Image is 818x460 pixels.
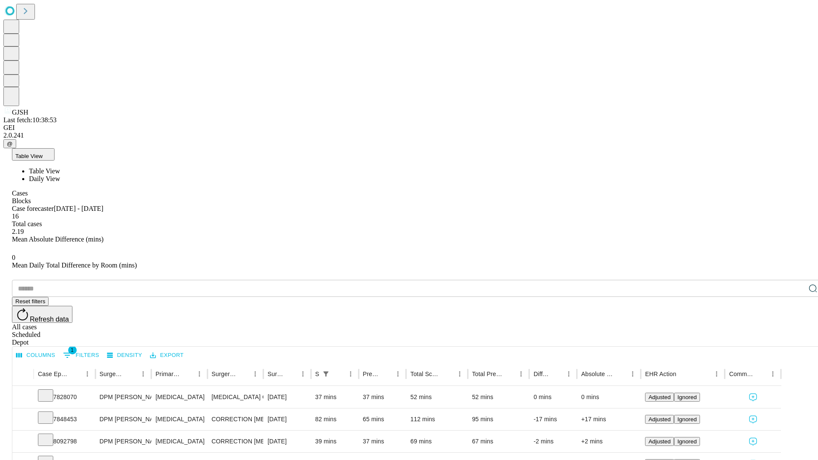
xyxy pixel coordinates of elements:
[100,408,147,430] div: DPM [PERSON_NAME] [PERSON_NAME]
[563,368,575,380] button: Menu
[212,408,259,430] div: CORRECTION [MEDICAL_DATA], RESECTION [MEDICAL_DATA] BASE
[515,368,527,380] button: Menu
[645,437,674,446] button: Adjusted
[320,368,332,380] button: Show filters
[345,368,357,380] button: Menu
[12,262,137,269] span: Mean Daily Total Difference by Room (mins)
[105,349,144,362] button: Density
[212,431,259,452] div: CORRECTION [MEDICAL_DATA]
[54,205,103,212] span: [DATE] - [DATE]
[711,368,723,380] button: Menu
[615,368,627,380] button: Sort
[12,254,15,261] span: 0
[15,153,43,159] span: Table View
[193,368,205,380] button: Menu
[363,408,402,430] div: 65 mins
[442,368,454,380] button: Sort
[249,368,261,380] button: Menu
[503,368,515,380] button: Sort
[581,408,637,430] div: +17 mins
[29,167,60,175] span: Table View
[410,431,464,452] div: 69 mins
[674,393,700,402] button: Ignored
[212,371,236,377] div: Surgery Name
[645,371,676,377] div: EHR Action
[12,228,24,235] span: 2.19
[472,408,525,430] div: 95 mins
[12,213,19,220] span: 16
[237,368,249,380] button: Sort
[12,148,55,161] button: Table View
[674,437,700,446] button: Ignored
[181,368,193,380] button: Sort
[581,386,637,408] div: 0 mins
[3,139,16,148] button: @
[648,438,671,445] span: Adjusted
[380,368,392,380] button: Sort
[38,408,91,430] div: 7848453
[410,408,464,430] div: 112 mins
[69,368,81,380] button: Sort
[30,316,69,323] span: Refresh data
[12,236,104,243] span: Mean Absolute Difference (mins)
[68,346,77,354] span: 1
[17,412,29,427] button: Expand
[315,371,319,377] div: Scheduled In Room Duration
[3,116,57,124] span: Last fetch: 10:38:53
[12,297,49,306] button: Reset filters
[315,408,354,430] div: 82 mins
[363,371,380,377] div: Predicted In Room Duration
[212,386,259,408] div: [MEDICAL_DATA] COMPLETE EXCISION 5TH [MEDICAL_DATA] HEAD
[315,431,354,452] div: 39 mins
[645,415,674,424] button: Adjusted
[268,386,307,408] div: [DATE]
[551,368,563,380] button: Sort
[7,141,13,147] span: @
[12,109,28,116] span: GJSH
[12,220,42,227] span: Total cases
[3,124,815,132] div: GEI
[268,408,307,430] div: [DATE]
[17,434,29,449] button: Expand
[38,371,69,377] div: Case Epic Id
[627,368,639,380] button: Menu
[100,371,124,377] div: Surgeon Name
[533,371,550,377] div: Difference
[38,386,91,408] div: 7828070
[472,371,503,377] div: Total Predicted Duration
[677,438,697,445] span: Ignored
[100,386,147,408] div: DPM [PERSON_NAME] [PERSON_NAME]
[645,393,674,402] button: Adjusted
[148,349,186,362] button: Export
[81,368,93,380] button: Menu
[315,386,354,408] div: 37 mins
[392,368,404,380] button: Menu
[268,371,284,377] div: Surgery Date
[581,371,614,377] div: Absolute Difference
[755,368,767,380] button: Sort
[14,349,58,362] button: Select columns
[15,298,45,305] span: Reset filters
[12,205,54,212] span: Case forecaster
[268,431,307,452] div: [DATE]
[137,368,149,380] button: Menu
[677,368,689,380] button: Sort
[29,175,60,182] span: Daily View
[677,416,697,423] span: Ignored
[533,408,573,430] div: -17 mins
[100,431,147,452] div: DPM [PERSON_NAME] [PERSON_NAME]
[61,348,101,362] button: Show filters
[125,368,137,380] button: Sort
[729,371,754,377] div: Comments
[767,368,779,380] button: Menu
[533,386,573,408] div: 0 mins
[472,386,525,408] div: 52 mins
[674,415,700,424] button: Ignored
[581,431,637,452] div: +2 mins
[363,386,402,408] div: 37 mins
[410,386,464,408] div: 52 mins
[156,408,203,430] div: [MEDICAL_DATA]
[156,371,180,377] div: Primary Service
[297,368,309,380] button: Menu
[677,394,697,400] span: Ignored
